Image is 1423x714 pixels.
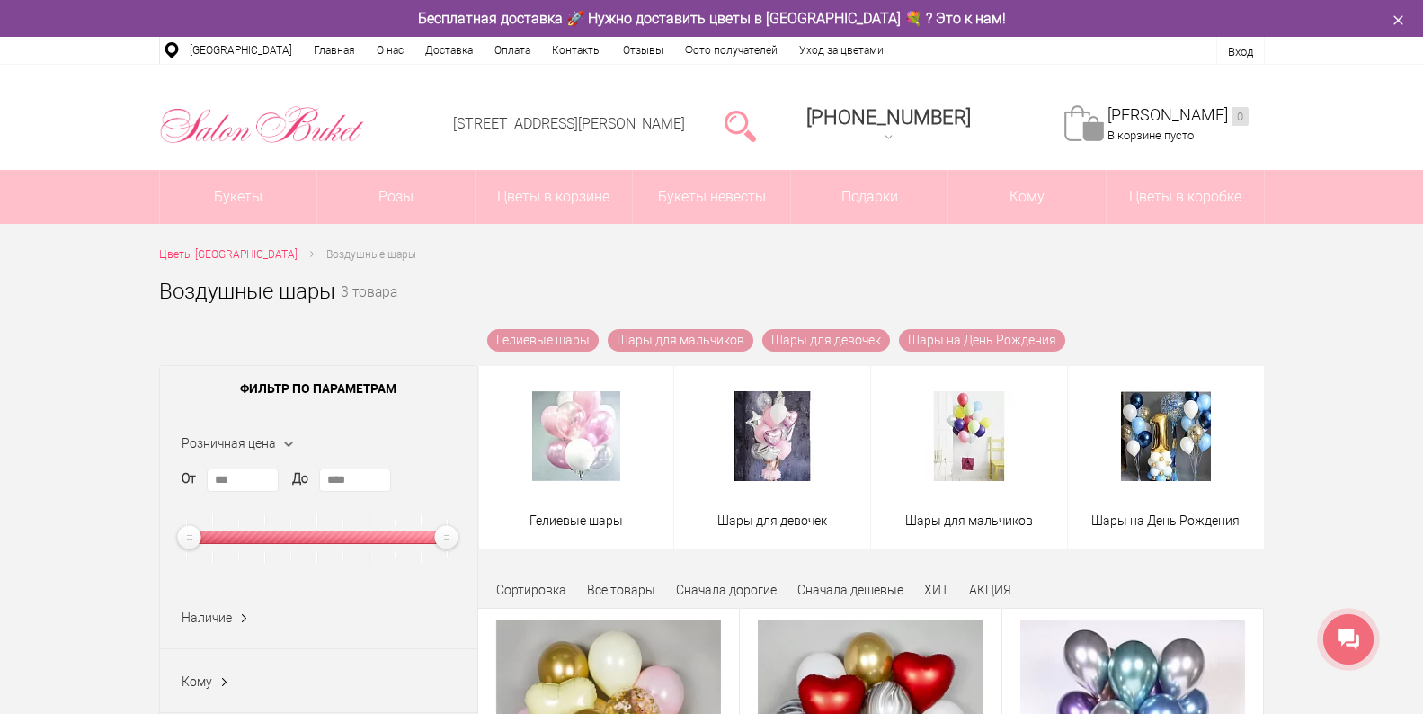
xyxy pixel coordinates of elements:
[179,37,303,64] a: [GEOGRAPHIC_DATA]
[292,469,308,488] label: До
[159,275,335,308] h1: Воздушные шары
[1107,129,1194,142] span: В корзине пусто
[1107,105,1249,126] a: [PERSON_NAME]
[797,583,903,597] a: Сначала дешевые
[727,391,817,481] img: Шары для девочек
[905,491,1033,531] a: Шары для мальчиков
[788,37,894,64] a: Уход за цветами
[806,106,971,129] div: [PHONE_NUMBER]
[969,583,1011,597] a: АКЦИЯ
[899,329,1065,352] a: Шары на День Рождения
[529,491,623,531] a: Гелиевые шары
[453,115,685,132] a: [STREET_ADDRESS][PERSON_NAME]
[587,583,655,597] a: Все товары
[674,37,788,64] a: Фото получателей
[476,170,633,224] a: Цветы в корзине
[924,391,1014,481] img: Шары для мальчиков
[1232,107,1249,126] ins: 0
[1228,45,1253,58] a: Вход
[948,170,1106,224] span: Кому
[303,37,366,64] a: Главная
[1091,512,1240,531] span: Шары на День Рождения
[146,9,1278,28] div: Бесплатная доставка 🚀 Нужно доставить цветы в [GEOGRAPHIC_DATA] 💐 ? Это к нам!
[159,248,298,261] span: Цветы [GEOGRAPHIC_DATA]
[608,329,753,352] a: Шары для мальчиков
[160,366,477,411] span: Фильтр по параметрам
[676,583,777,597] a: Сначала дорогие
[159,102,365,148] img: Цветы Нижний Новгород
[182,611,232,625] span: Наличие
[796,100,982,151] a: [PHONE_NUMBER]
[1107,170,1264,224] a: Цветы в коробке
[182,674,212,689] span: Кому
[414,37,484,64] a: Доставка
[1121,391,1211,481] img: Шары на День Рождения
[532,391,620,481] img: Гелиевые шары
[762,329,890,352] a: Шары для девочек
[366,37,414,64] a: О нас
[717,512,827,531] span: Шары для девочек
[529,512,623,531] span: Гелиевые шары
[159,245,298,264] a: Цветы [GEOGRAPHIC_DATA]
[541,37,612,64] a: Контакты
[487,329,599,352] a: Гелиевые шары
[612,37,674,64] a: Отзывы
[182,469,196,488] label: От
[317,170,475,224] a: Розы
[791,170,948,224] a: Подарки
[484,37,541,64] a: Оплата
[326,248,416,261] span: Воздушные шары
[924,583,948,597] a: ХИТ
[160,170,317,224] a: Букеты
[496,583,566,597] span: Сортировка
[1091,491,1240,531] a: Шары на День Рождения
[341,286,397,329] small: 3 товара
[182,436,276,451] span: Розничная цена
[905,512,1033,531] span: Шары для мальчиков
[717,491,827,531] a: Шары для девочек
[633,170,790,224] a: Букеты невесты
